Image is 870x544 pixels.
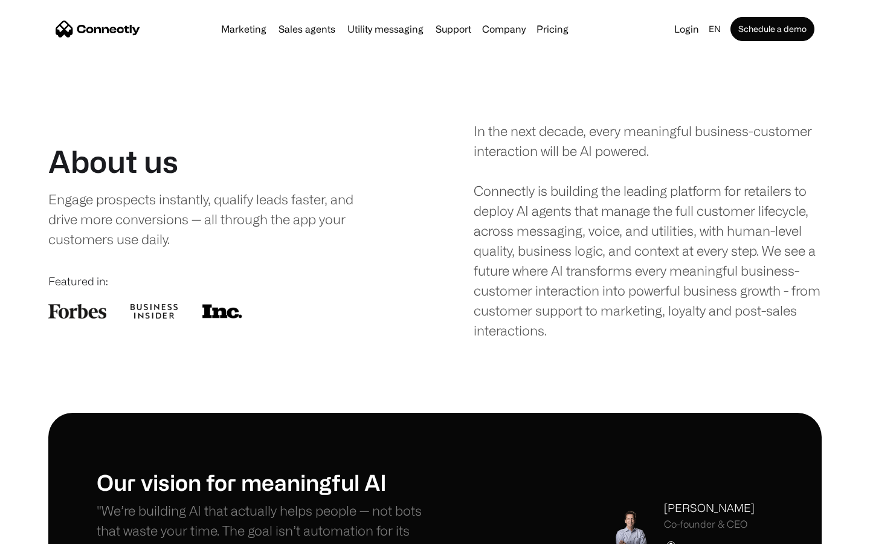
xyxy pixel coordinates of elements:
div: Co-founder & CEO [664,519,755,530]
div: Featured in: [48,273,396,290]
a: Marketing [216,24,271,34]
a: Pricing [532,24,573,34]
a: Schedule a demo [730,17,814,41]
a: Utility messaging [343,24,428,34]
a: Sales agents [274,24,340,34]
div: Company [482,21,526,37]
a: Support [431,24,476,34]
aside: Language selected: English [12,522,72,540]
div: [PERSON_NAME] [664,500,755,516]
h1: Our vision for meaningful AI [97,469,435,495]
div: en [709,21,721,37]
a: Login [669,21,704,37]
div: Engage prospects instantly, qualify leads faster, and drive more conversions — all through the ap... [48,189,379,249]
div: In the next decade, every meaningful business-customer interaction will be AI powered. Connectly ... [474,121,822,340]
h1: About us [48,143,178,180]
ul: Language list [24,523,72,540]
